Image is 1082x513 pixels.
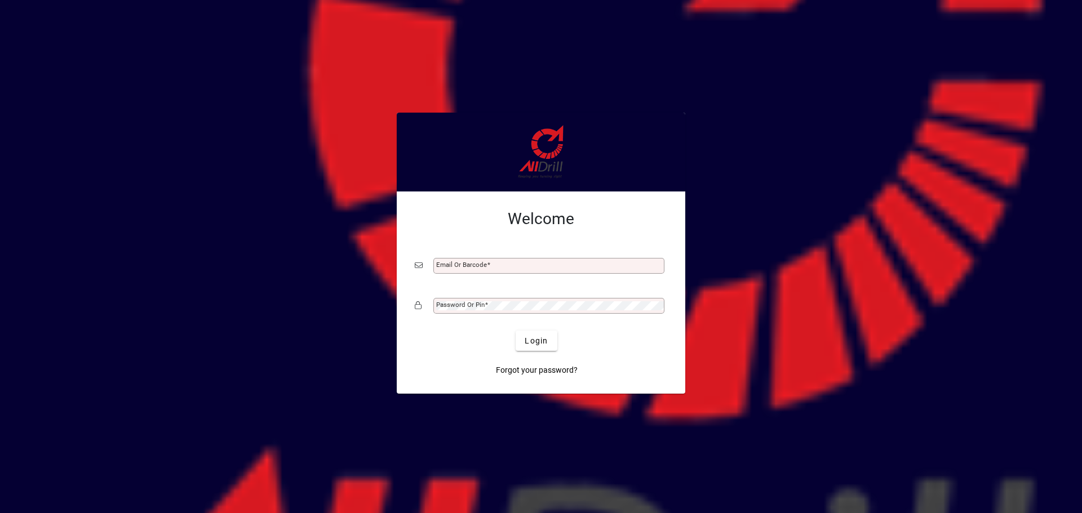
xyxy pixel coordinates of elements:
button: Login [516,331,557,351]
span: Login [525,335,548,347]
h2: Welcome [415,209,667,229]
mat-label: Email or Barcode [436,261,487,269]
a: Forgot your password? [491,360,582,380]
mat-label: Password or Pin [436,301,485,309]
span: Forgot your password? [496,364,578,376]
